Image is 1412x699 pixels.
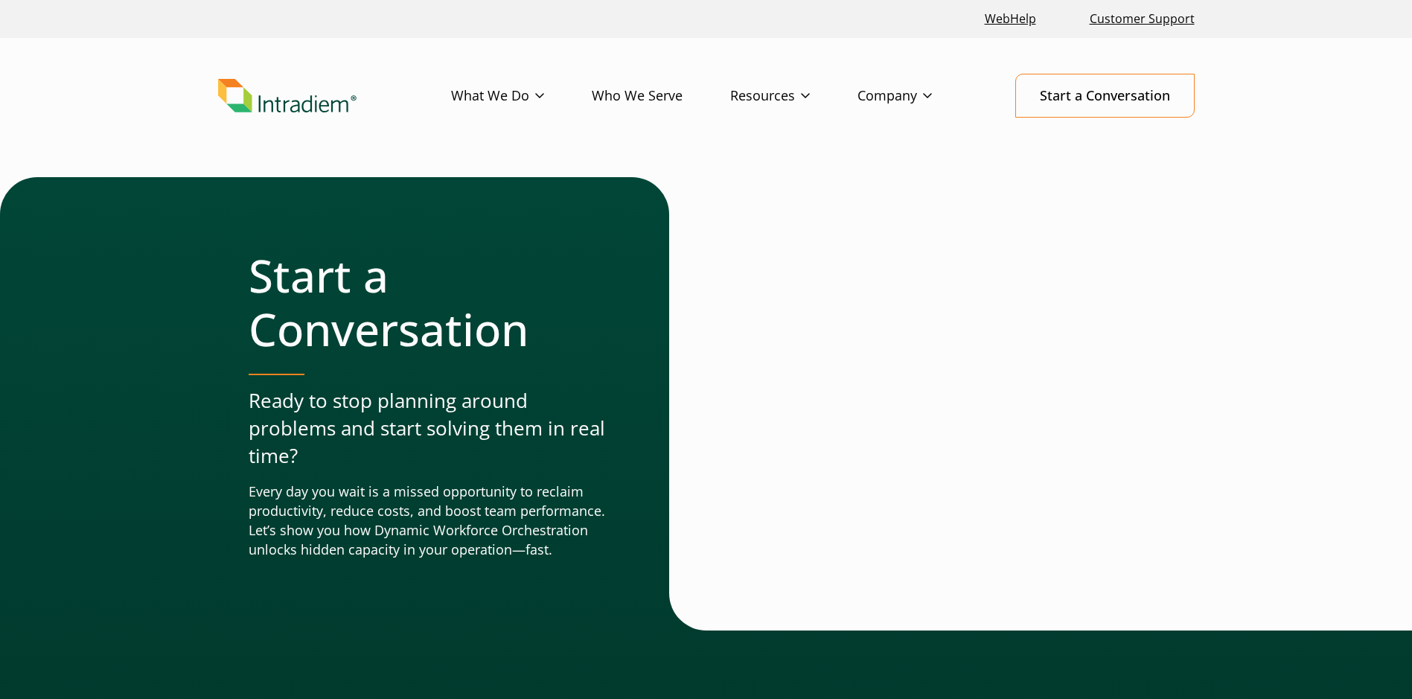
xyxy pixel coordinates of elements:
[249,387,610,470] p: Ready to stop planning around problems and start solving them in real time?
[1015,74,1195,118] a: Start a Conversation
[857,74,980,118] a: Company
[592,74,730,118] a: Who We Serve
[451,74,592,118] a: What We Do
[249,482,610,560] p: Every day you wait is a missed opportunity to reclaim productivity, reduce costs, and boost team ...
[249,249,610,356] h1: Start a Conversation
[218,79,357,113] img: Intradiem
[979,3,1042,35] a: Link opens in a new window
[730,74,857,118] a: Resources
[218,79,451,113] a: Link to homepage of Intradiem
[1084,3,1201,35] a: Customer Support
